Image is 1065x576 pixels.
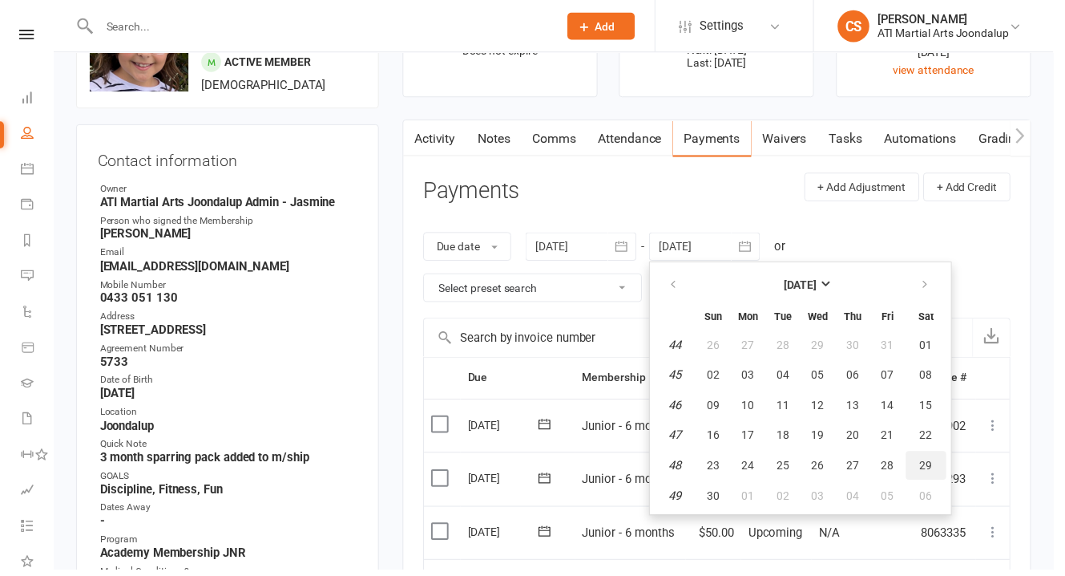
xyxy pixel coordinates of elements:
[101,474,361,489] div: GOALS
[574,13,642,40] button: Add
[740,365,773,394] button: 03
[916,335,957,363] button: 01
[95,15,553,38] input: Search...
[101,456,361,470] strong: 3 month sparring pack added to m/ship
[821,464,833,477] span: 26
[712,314,730,327] small: Sunday
[903,64,985,77] a: view attendance
[750,373,763,386] span: 03
[891,464,904,477] span: 28
[930,495,942,508] span: 06
[813,175,930,204] button: + Add Adjustment
[856,434,869,447] span: 20
[760,122,827,159] a: Waivers
[891,343,904,355] span: 31
[891,314,903,327] small: Friday
[715,434,728,447] span: 16
[881,335,914,363] button: 31
[676,403,688,417] em: 46
[680,122,760,159] a: Payments
[704,456,738,485] button: 23
[929,314,944,327] small: Saturday
[704,335,738,363] button: 26
[750,434,763,447] span: 17
[810,335,844,363] button: 29
[828,532,849,546] span: N/A
[881,395,914,424] button: 14
[827,122,883,159] a: Tasks
[428,181,526,206] h3: Payments
[101,409,361,424] div: Location
[847,10,879,43] div: CS
[101,424,361,438] strong: Joondalup
[101,197,361,212] strong: ATI Martial Arts Joondalup Admin - Jasmine
[810,456,844,485] button: 26
[101,294,361,309] strong: 0433 051 130
[21,154,54,190] a: Calendar
[821,495,833,508] span: 03
[473,417,547,442] div: [DATE]
[891,434,904,447] span: 21
[101,327,361,341] strong: [STREET_ADDRESS]
[582,362,693,403] th: Membership
[775,335,809,363] button: 28
[101,262,361,277] strong: [EMAIL_ADDRESS][DOMAIN_NAME]
[715,343,728,355] span: 26
[21,190,54,226] a: Payments
[881,487,914,516] button: 05
[429,322,904,361] input: Search by invoice number
[715,495,728,508] span: 30
[775,395,809,424] button: 11
[916,456,957,485] button: 29
[602,20,622,33] span: Add
[676,433,688,448] em: 47
[810,365,844,394] button: 05
[785,404,798,416] span: 11
[204,79,329,94] span: [DEMOGRAPHIC_DATA]
[887,12,1020,26] div: [PERSON_NAME]
[473,525,547,550] div: [DATE]
[101,248,361,263] div: Email
[715,373,728,386] span: 02
[101,377,361,392] div: Date of Birth
[856,404,869,416] span: 13
[101,281,361,296] div: Mobile Number
[101,229,361,244] strong: [PERSON_NAME]
[785,373,798,386] span: 04
[101,442,361,457] div: Quick Note
[853,314,871,327] small: Thursday
[916,395,957,424] button: 15
[916,426,957,455] button: 22
[821,343,833,355] span: 29
[916,365,957,394] button: 08
[775,426,809,455] button: 18
[750,495,763,508] span: 01
[740,426,773,455] button: 17
[930,464,942,477] span: 29
[21,226,54,262] a: Reports
[21,479,54,515] a: Assessments
[527,122,594,159] a: Comms
[845,365,879,394] button: 06
[428,235,517,264] button: Due date
[704,487,738,516] button: 30
[891,495,904,508] span: 05
[930,404,942,416] span: 15
[856,495,869,508] span: 04
[881,456,914,485] button: 28
[740,395,773,424] button: 10
[101,345,361,360] div: Agreement Number
[676,494,688,509] em: 49
[881,365,914,394] button: 07
[466,362,582,403] th: Due
[916,487,957,516] button: 06
[408,122,472,159] a: Activity
[793,282,826,294] strong: [DATE]
[810,395,844,424] button: 12
[740,456,773,485] button: 24
[785,343,798,355] span: 28
[641,44,808,70] p: Next: [DATE] Last: [DATE]
[676,342,688,356] em: 44
[101,391,361,405] strong: [DATE]
[785,434,798,447] span: 18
